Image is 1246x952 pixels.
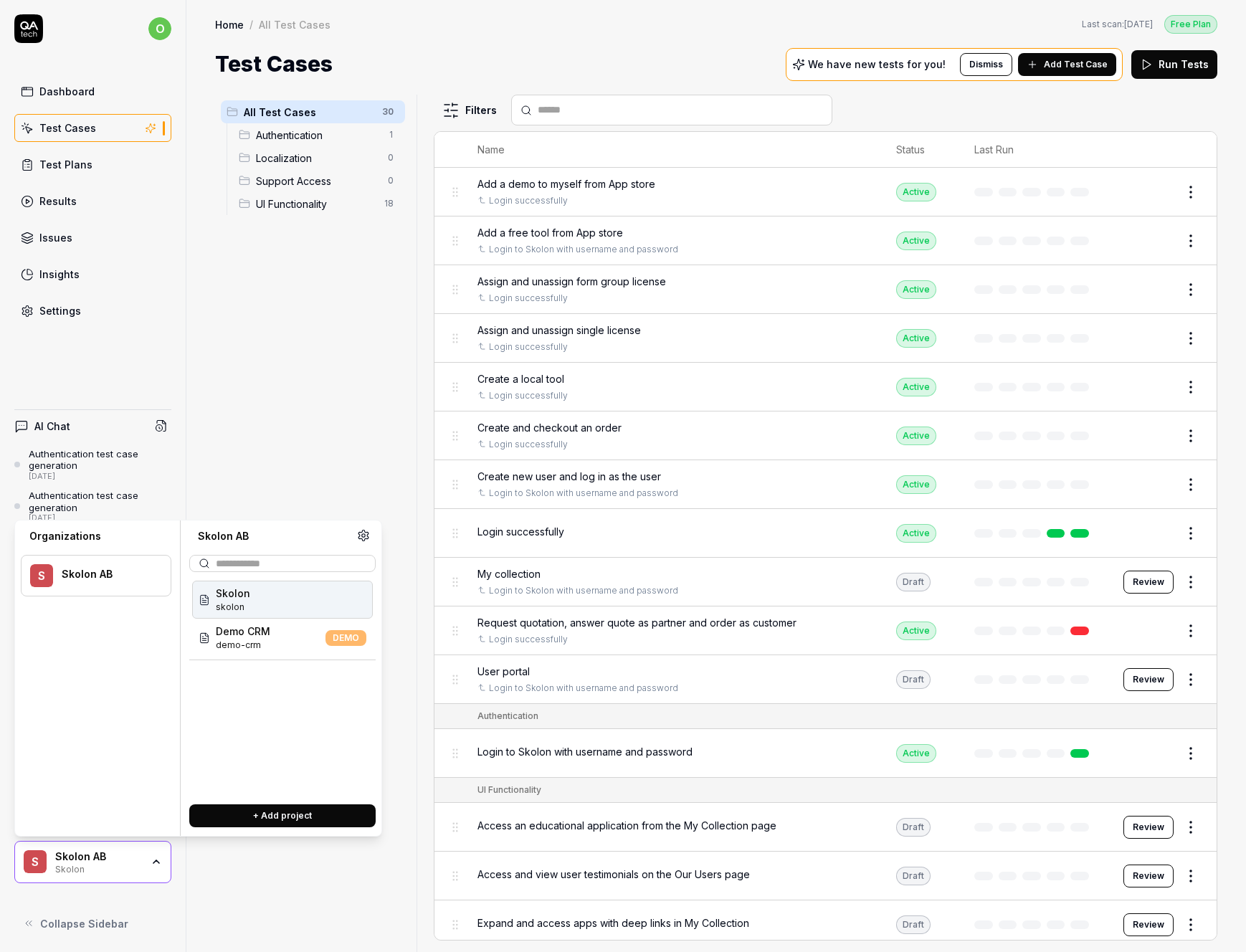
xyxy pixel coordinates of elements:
button: Edit [1139,278,1174,301]
div: Drag to reorderAuthentication1 [233,123,405,146]
span: Last scan: [1082,18,1153,31]
span: o [148,17,171,40]
tr: Assign and unassign form group licenseLogin successfullyActive [434,265,1217,314]
span: 18 [379,195,399,212]
a: Login successfully [489,389,568,402]
a: Test Cases [14,114,171,142]
div: Active [896,622,936,640]
tr: Create a local toolLogin successfullyActive [434,363,1217,411]
time: [DATE] [1124,19,1153,29]
button: Edit [1139,619,1174,642]
span: Project ID: GZkH [216,601,250,614]
button: Review [1123,816,1174,839]
span: Demo CRM [216,624,270,639]
a: Issues [14,224,171,252]
a: Login successfully [489,438,568,451]
span: Access and view user testimonials on the Our Users page [477,867,750,882]
div: Skolon AB [55,850,141,863]
span: My collection [477,566,541,581]
div: Results [39,194,77,209]
span: Expand and access apps with deep links in My Collection [477,915,749,930]
button: Edit [1139,229,1174,252]
div: Active [896,744,936,763]
tr: Assign and unassign single licenseLogin successfullyActive [434,314,1217,363]
div: Active [896,524,936,543]
span: S [24,850,47,873]
div: Drag to reorderUI Functionality18 [233,192,405,215]
a: Authentication test case generation[DATE] [14,448,171,481]
h4: AI Chat [34,419,70,434]
div: Drag to reorderLocalization0 [233,146,405,169]
a: Organization settings [357,529,370,546]
div: Authentication test case generation [29,448,171,472]
div: Draft [896,818,931,837]
div: Draft [896,670,931,689]
button: Add Test Case [1018,53,1116,76]
span: Request quotation, answer quote as partner and order as customer [477,615,796,630]
div: Skolon [55,862,141,874]
div: Skolon AB [189,529,357,543]
span: Assign and unassign form group license [477,274,666,289]
div: Active [896,232,936,250]
div: Draft [896,573,931,591]
span: Login to Skolon with username and password [477,744,693,759]
button: Edit [1139,473,1174,496]
span: Create a local tool [477,371,564,386]
div: Authentication [477,710,538,723]
tr: Access and view user testimonials on the Our Users pageDraftReview [434,852,1217,900]
span: S [30,564,53,587]
a: Home [215,17,244,32]
a: Login to Skolon with username and password [489,243,678,256]
button: Review [1123,865,1174,887]
span: Access an educational application from the My Collection page [477,818,776,833]
button: Collapse Sidebar [14,909,171,938]
tr: Expand and access apps with deep links in My CollectionDraftReview [434,900,1217,949]
div: Test Plans [39,157,92,172]
span: Add a free tool from App store [477,225,623,240]
tr: User portalLogin to Skolon with username and passwordDraftReview [434,655,1217,704]
span: 0 [382,149,399,166]
div: Active [896,378,936,396]
a: Settings [14,297,171,325]
div: Authentication test case generation [29,490,171,513]
div: Drag to reorderSupport Access0 [233,169,405,192]
div: Insights [39,267,80,282]
div: Draft [896,915,931,934]
span: Authentication [256,128,379,143]
tr: Login successfullyActive [434,509,1217,558]
div: Active [896,280,936,299]
span: Create new user and log in as the user [477,469,661,484]
div: Active [896,183,936,201]
div: Suggestions [189,578,376,793]
div: Draft [896,867,931,885]
a: Login successfully [489,292,568,305]
a: Results [14,187,171,215]
a: Dashboard [14,77,171,105]
div: Active [896,329,936,348]
button: + Add project [189,804,376,827]
span: Assign and unassign single license [477,323,641,338]
div: Dashboard [39,84,95,99]
button: Run Tests [1131,50,1217,79]
button: Dismiss [960,53,1012,76]
div: Active [896,475,936,494]
button: Edit [1139,327,1174,350]
span: Skolon [216,586,250,601]
button: o [148,14,171,43]
a: Insights [14,260,171,288]
button: Review [1123,571,1174,594]
button: Edit [1139,742,1174,765]
a: Authentication test case generation[DATE] [14,490,171,523]
a: Login to Skolon with username and password [489,584,678,597]
span: Create and checkout an order [477,420,622,435]
tr: Request quotation, answer quote as partner and order as customerLogin successfullyActive [434,606,1217,655]
span: Add Test Case [1044,58,1108,71]
span: All Test Cases [244,105,374,120]
div: [DATE] [29,513,171,523]
button: Review [1123,668,1174,691]
span: Project ID: 13Y6 [216,639,270,652]
a: Review [1123,913,1174,936]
